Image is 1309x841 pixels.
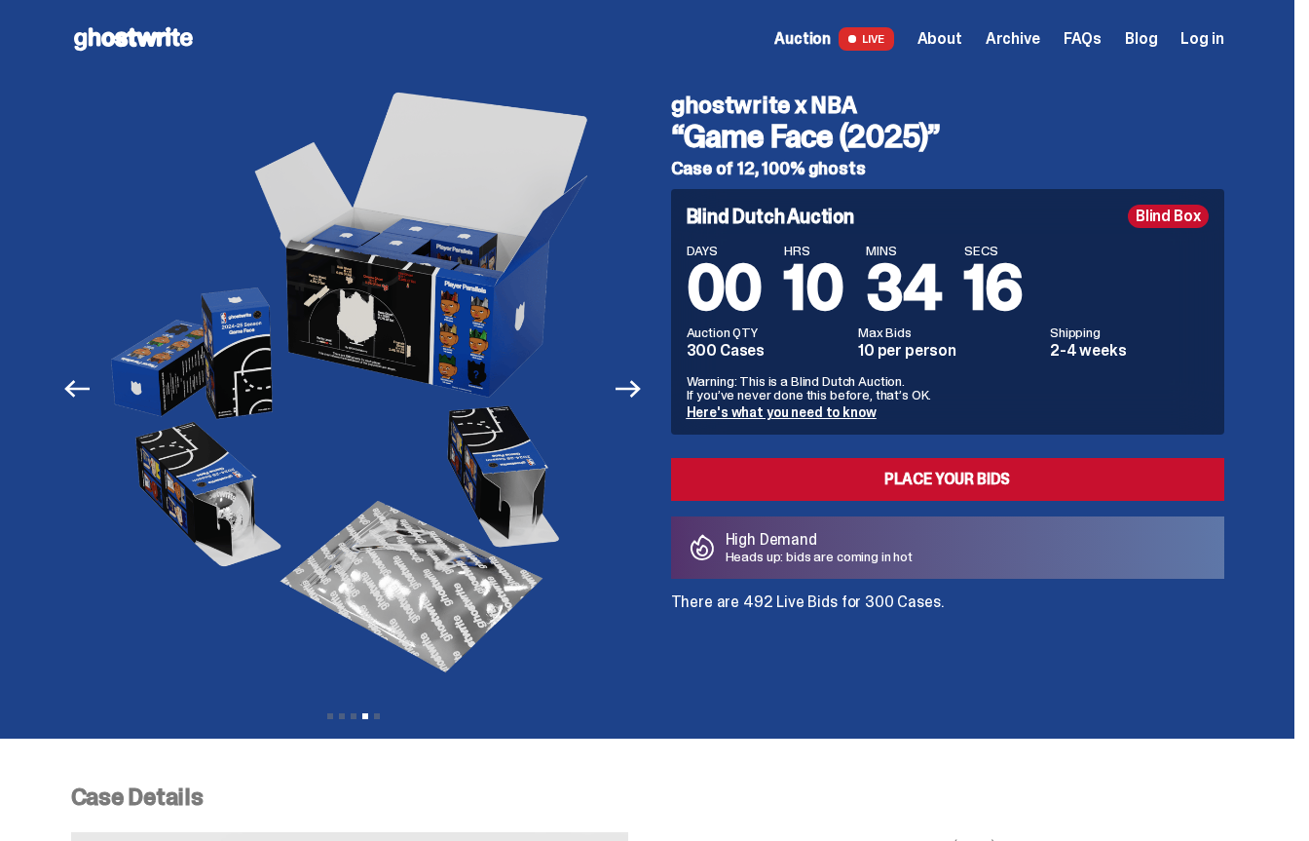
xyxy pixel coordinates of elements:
[671,94,1224,117] h4: ghostwrite x NBA
[1180,31,1223,47] a: Log in
[964,244,1023,257] span: SECS
[858,325,1038,339] dt: Max Bids
[351,713,356,719] button: View slide 3
[671,121,1224,152] h3: “Game Face (2025)”
[687,403,877,421] a: Here's what you need to know
[687,207,854,226] h4: Blind Dutch Auction
[784,248,842,328] span: 10
[917,31,962,47] a: About
[71,785,1224,809] p: Case Details
[866,244,941,257] span: MINS
[671,594,1224,610] p: There are 492 Live Bids for 300 Cases.
[362,713,368,719] button: View slide 4
[726,550,914,563] p: Heads up: bids are coming in hot
[1125,31,1157,47] a: Blog
[671,160,1224,177] h5: Case of 12, 100% ghosts
[866,248,941,328] span: 34
[986,31,1040,47] a: Archive
[327,713,333,719] button: View slide 1
[784,244,842,257] span: HRS
[687,374,1209,401] p: Warning: This is a Blind Dutch Auction. If you’ve never done this before, that’s OK.
[339,713,345,719] button: View slide 2
[726,532,914,548] p: High Demand
[374,713,380,719] button: View slide 5
[839,27,894,51] span: LIVE
[687,244,762,257] span: DAYS
[1050,325,1209,339] dt: Shipping
[1064,31,1102,47] a: FAQs
[1128,205,1209,228] div: Blind Box
[56,367,99,410] button: Previous
[608,367,651,410] button: Next
[964,248,1023,328] span: 16
[687,325,847,339] dt: Auction QTY
[858,343,1038,359] dd: 10 per person
[687,343,847,359] dd: 300 Cases
[105,78,602,700] img: NBA-Hero-4.png
[1050,343,1209,359] dd: 2-4 weeks
[687,248,762,328] span: 00
[774,31,831,47] span: Auction
[671,458,1224,501] a: Place your Bids
[774,27,893,51] a: Auction LIVE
